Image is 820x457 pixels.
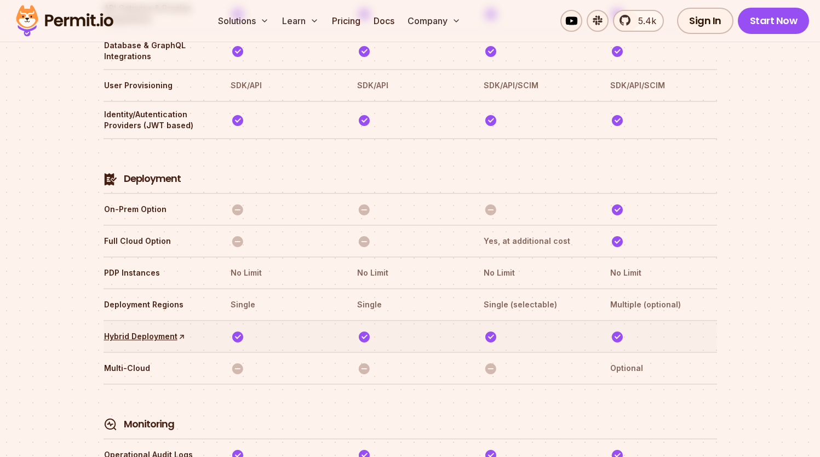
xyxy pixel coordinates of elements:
[677,8,733,34] a: Sign In
[230,296,337,313] th: Single
[610,296,716,313] th: Multiple (optional)
[104,39,210,62] th: Database & GraphQL Integrations
[328,10,365,32] a: Pricing
[357,77,463,94] th: SDK/API
[610,77,716,94] th: SDK/API/SCIM
[483,296,590,313] th: Single (selectable)
[230,77,337,94] th: SDK/API
[124,418,174,431] h4: Monitoring
[483,264,590,282] th: No Limit
[738,8,810,34] a: Start Now
[104,418,117,431] img: Monitoring
[483,232,590,250] th: Yes, at additional cost
[369,10,399,32] a: Docs
[104,201,210,218] th: On-Prem Option
[632,14,656,27] span: 5.4k
[278,10,323,32] button: Learn
[357,264,463,282] th: No Limit
[104,108,210,132] th: Identity/Autentication Providers (JWT based)
[124,172,181,186] h4: Deployment
[174,330,187,343] span: ↑
[214,10,273,32] button: Solutions
[104,77,210,94] th: User Provisioning
[104,232,210,250] th: Full Cloud Option
[403,10,465,32] button: Company
[483,77,590,94] th: SDK/API/SCIM
[11,2,118,39] img: Permit logo
[104,173,117,186] img: Deployment
[230,264,337,282] th: No Limit
[613,10,664,32] a: 5.4k
[357,296,463,313] th: Single
[104,359,210,377] th: Multi-Cloud
[104,331,185,342] a: Hybrid Deployment↑
[610,359,716,377] th: Optional
[610,264,716,282] th: No Limit
[104,296,210,313] th: Deployment Regions
[104,264,210,282] th: PDP Instances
